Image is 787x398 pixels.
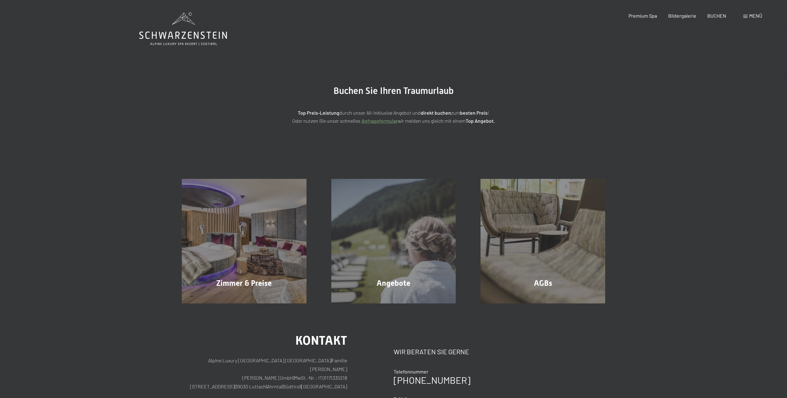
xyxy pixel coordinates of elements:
[182,356,347,391] p: Alpine Luxury [GEOGRAPHIC_DATA] [GEOGRAPHIC_DATA] Familie [PERSON_NAME] [PERSON_NAME] GmbH MwSt.-...
[668,13,696,19] a: Bildergalerie
[333,85,454,96] span: Buchen Sie Ihren Traumurlaub
[239,109,549,125] p: durch unser All-inklusive Angebot und zum ! Oder nutzen Sie unser schnelles wir melden uns gleich...
[298,110,339,116] strong: Top Preis-Leistung
[377,279,410,288] span: Angebote
[394,374,470,386] a: [PHONE_NUMBER]
[295,333,347,348] span: Kontakt
[421,110,451,116] strong: direkt buchen
[394,347,469,356] span: Wir beraten Sie gerne
[319,179,468,303] a: Buchung Angebote
[468,179,618,303] a: Buchung AGBs
[331,357,332,363] span: |
[293,375,294,381] span: |
[534,279,552,288] span: AGBs
[749,13,762,19] span: Menü
[394,369,428,374] span: Telefonnummer
[361,118,398,124] a: Anfrageformular
[460,110,488,116] strong: besten Preis
[466,118,495,124] strong: Top Angebot.
[216,279,272,288] span: Zimmer & Preise
[628,13,657,19] a: Premium Spa
[266,383,267,389] span: |
[169,179,319,303] a: Buchung Zimmer & Preise
[707,13,726,19] a: BUCHEN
